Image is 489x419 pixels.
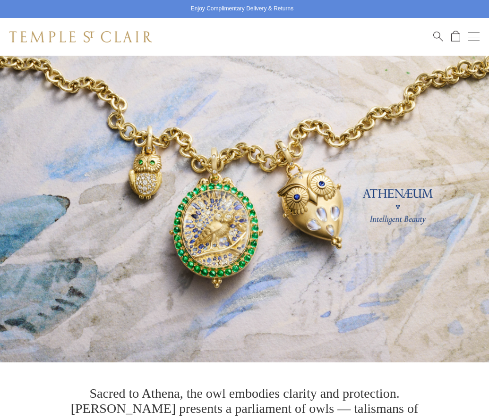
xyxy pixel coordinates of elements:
button: Open navigation [468,31,480,42]
p: Enjoy Complimentary Delivery & Returns [191,4,293,14]
img: Temple St. Clair [9,31,152,42]
a: Search [433,31,443,42]
a: Open Shopping Bag [451,31,460,42]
